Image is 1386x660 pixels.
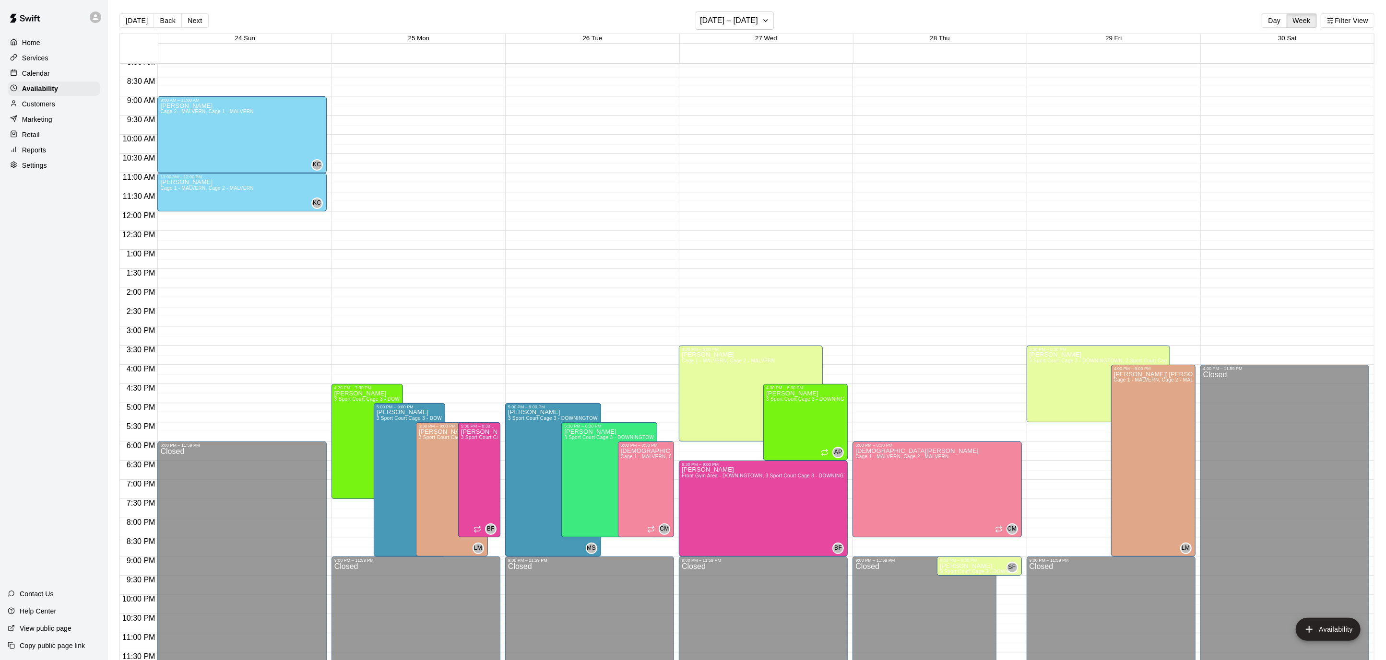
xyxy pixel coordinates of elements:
[763,384,848,461] div: 4:30 PM – 6:30 PM: Available
[125,77,158,85] span: 8:30 AM
[474,525,481,533] span: Recurring availability
[22,84,58,93] p: Availability
[474,544,482,553] span: LM
[154,13,182,28] button: Back
[124,326,158,335] span: 3:00 PM
[120,211,157,220] span: 12:00 PM
[408,35,429,42] button: 25 Mon
[8,112,100,127] a: Marketing
[124,537,158,545] span: 8:30 PM
[583,35,603,42] button: 26 Tue
[8,158,100,173] a: Settings
[334,558,498,563] div: 9:00 PM – 11:59 PM
[124,307,158,315] span: 2:30 PM
[855,443,1019,448] div: 6:00 PM – 8:30 PM
[120,633,157,641] span: 11:00 PM
[1027,346,1170,422] div: 3:30 PM – 5:30 PM: Available
[334,385,401,390] div: 4:30 PM – 7:30 PM
[1287,13,1317,28] button: Week
[508,405,598,409] div: 5:00 PM – 9:00 PM
[377,405,443,409] div: 5:00 PM – 9:00 PM
[124,576,158,584] span: 9:30 PM
[1296,618,1361,641] button: add
[618,441,674,537] div: 6:00 PM – 8:30 PM: Available
[313,160,321,170] span: KC
[682,358,775,363] span: Cage 1 - MALVERN, Cage 2 - MALVERN
[120,192,158,200] span: 11:30 AM
[621,443,671,448] div: 6:00 PM – 8:30 PM
[755,35,777,42] button: 27 Wed
[160,185,253,191] span: Cage 1 - MALVERN, Cage 2 - MALVERN
[1203,366,1366,371] div: 4:00 PM – 11:59 PM
[700,14,758,27] h6: [DATE] – [DATE]
[160,98,323,103] div: 9:00 AM – 11:00 AM
[1105,35,1122,42] button: 29 Fri
[120,173,158,181] span: 11:00 AM
[508,558,671,563] div: 9:00 PM – 11:59 PM
[1278,35,1297,42] span: 30 Sat
[508,416,1248,421] span: 3 Sport Court Cage 3 - DOWNINGTOWN, 2 Sport Court Cage 2 - DOWNINGTOWN, 1 Turf Cage 1 - DOWNINGTO...
[124,499,158,507] span: 7:30 PM
[564,424,654,428] div: 5:30 PM – 8:30 PM
[8,35,100,50] div: Home
[766,396,1289,402] span: 3 Sport Court Cage 3 - DOWNINGTOWN, 2 Sport Court Cage 2 - DOWNINGTOWN, 1 Turf Cage 1 - DOWNINGTO...
[311,159,323,171] div: Kasey Collins
[461,435,1092,440] span: 3 Sport Court Cage 3 - DOWNINGTOWN, 2 Sport Court Cage 2 - DOWNINGTOWN, 1 Turf Cage 1 - DOWNINGTO...
[124,403,158,411] span: 5:00 PM
[20,606,56,616] p: Help Center
[120,154,158,162] span: 10:30 AM
[8,97,100,111] a: Customers
[458,422,500,537] div: 5:30 PM – 8:30 PM: Available
[660,524,669,534] span: CM
[125,116,158,124] span: 9:30 AM
[995,525,1003,533] span: Recurring availability
[22,53,48,63] p: Services
[20,624,71,633] p: View public page
[419,435,942,440] span: 3 Sport Court Cage 3 - DOWNINGTOWN, 2 Sport Court Cage 2 - DOWNINGTOWN, 1 Sport Court Cage 1 - DO...
[832,543,844,554] div: Brandon Flythe
[821,449,829,456] span: Recurring availability
[485,523,497,535] div: Brandon Flythe
[124,269,158,277] span: 1:30 PM
[853,441,1021,537] div: 6:00 PM – 8:30 PM: Available
[1007,524,1017,534] span: CM
[124,365,158,373] span: 4:00 PM
[235,35,255,42] button: 24 Sun
[157,173,326,211] div: 11:00 AM – 12:00 PM: Available
[1182,544,1190,553] span: LM
[160,109,253,114] span: Cage 2 - MALVERN, Cage 1 - MALVERN
[1180,543,1192,554] div: Leise' Ann McCubbin
[20,589,54,599] p: Contact Us
[1111,365,1196,556] div: 4:00 PM – 9:00 PM: Available
[8,51,100,65] div: Services
[1321,13,1374,28] button: Filter View
[930,35,950,42] button: 28 Thu
[832,447,844,458] div: Alexa Peterson
[855,454,948,459] span: Cage 1 - MALVERN, Cage 2 - MALVERN
[124,556,158,565] span: 9:00 PM
[766,385,845,390] div: 4:30 PM – 6:30 PM
[374,403,446,556] div: 5:00 PM – 9:00 PM: Available
[22,38,40,47] p: Home
[22,130,40,139] p: Retail
[564,435,1212,440] span: 3 Sport Court Cage 3 - DOWNINGTOWN, 2 Sport Court Cage 2 - DOWNINGTOWN, 1 Turf Cage 1 - DOWNINGTO...
[120,135,158,143] span: 10:00 AM
[124,518,158,526] span: 8:00 PM
[311,197,323,209] div: Kasey Collins
[937,556,1021,576] div: 9:00 PM – 9:30 PM: Available
[1030,347,1167,352] div: 3:30 PM – 5:30 PM
[160,174,323,179] div: 11:00 AM – 12:00 PM
[124,288,158,296] span: 2:00 PM
[160,443,323,448] div: 6:00 PM – 11:59 PM
[1262,13,1287,28] button: Day
[8,66,100,81] a: Calendar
